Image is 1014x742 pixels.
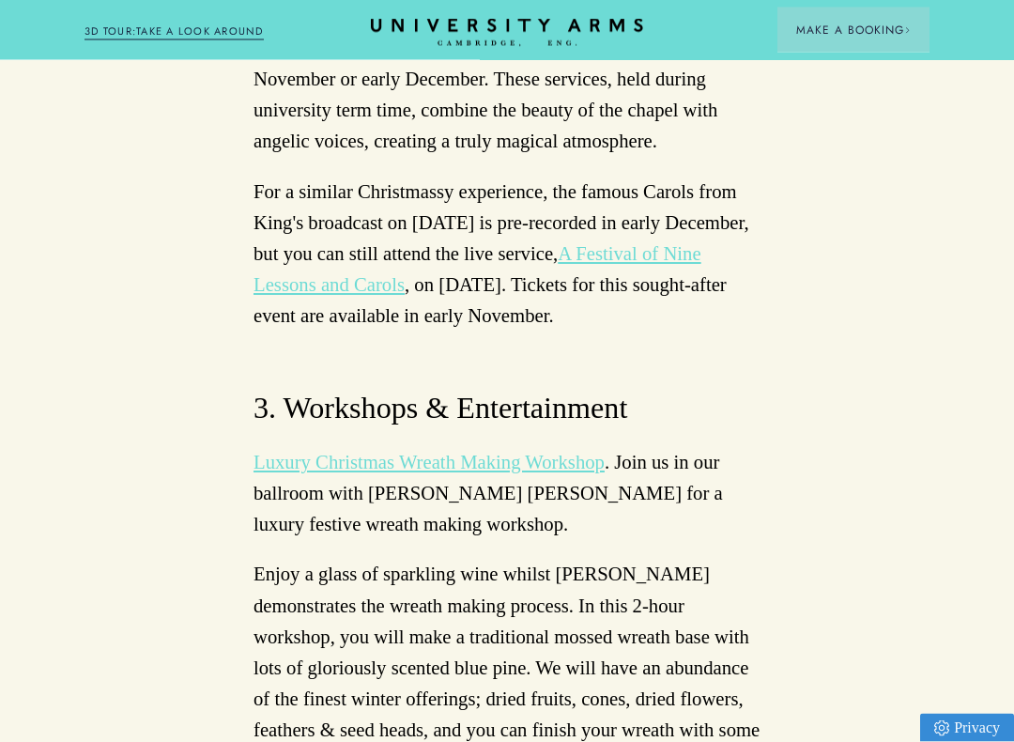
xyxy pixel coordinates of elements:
[253,453,605,473] a: Luxury Christmas Wreath Making Workshop
[253,178,760,333] p: For a similar Christmassy experience, the famous Carols from King's broadcast on [DATE] is pre-re...
[904,27,911,34] img: Arrow icon
[253,389,760,429] h3: 3. Workshops & Entertainment
[920,714,1014,742] a: Privacy
[253,448,760,541] p: . Join us in our ballroom with [PERSON_NAME] [PERSON_NAME] for a luxury festive wreath making wor...
[84,23,264,40] a: 3D TOUR:TAKE A LOOK AROUND
[371,19,643,48] a: Home
[796,22,911,39] span: Make a Booking
[777,8,929,53] button: Make a BookingArrow icon
[934,720,949,736] img: Privacy
[253,244,701,296] a: A Festival of Nine Lessons and Carols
